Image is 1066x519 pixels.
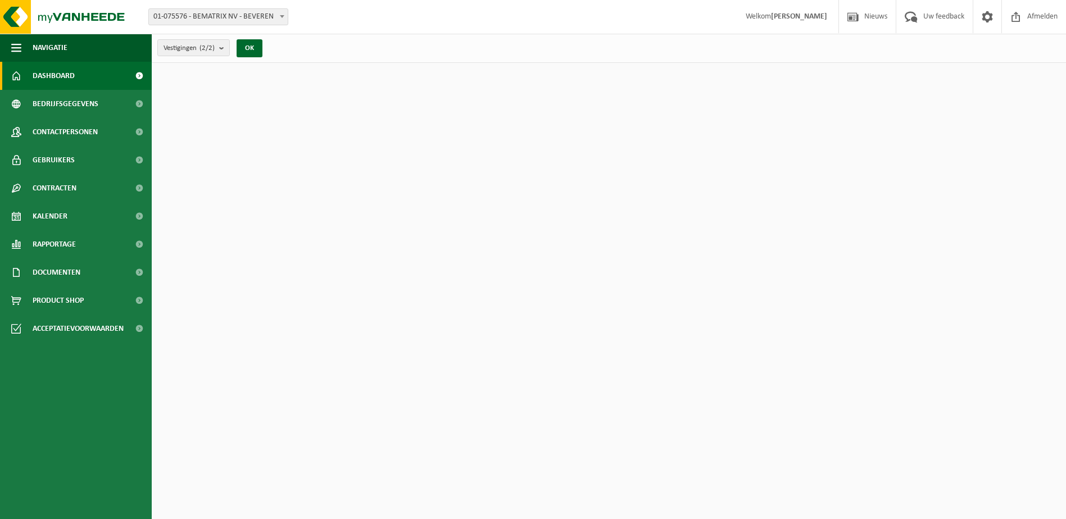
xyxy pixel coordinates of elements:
[157,39,230,56] button: Vestigingen(2/2)
[33,315,124,343] span: Acceptatievoorwaarden
[33,258,80,286] span: Documenten
[33,202,67,230] span: Kalender
[33,286,84,315] span: Product Shop
[149,9,288,25] span: 01-075576 - BEMATRIX NV - BEVEREN
[33,90,98,118] span: Bedrijfsgegevens
[164,40,215,57] span: Vestigingen
[33,146,75,174] span: Gebruikers
[771,12,827,21] strong: [PERSON_NAME]
[33,62,75,90] span: Dashboard
[33,118,98,146] span: Contactpersonen
[33,230,76,258] span: Rapportage
[199,44,215,52] count: (2/2)
[33,34,67,62] span: Navigatie
[33,174,76,202] span: Contracten
[237,39,262,57] button: OK
[148,8,288,25] span: 01-075576 - BEMATRIX NV - BEVEREN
